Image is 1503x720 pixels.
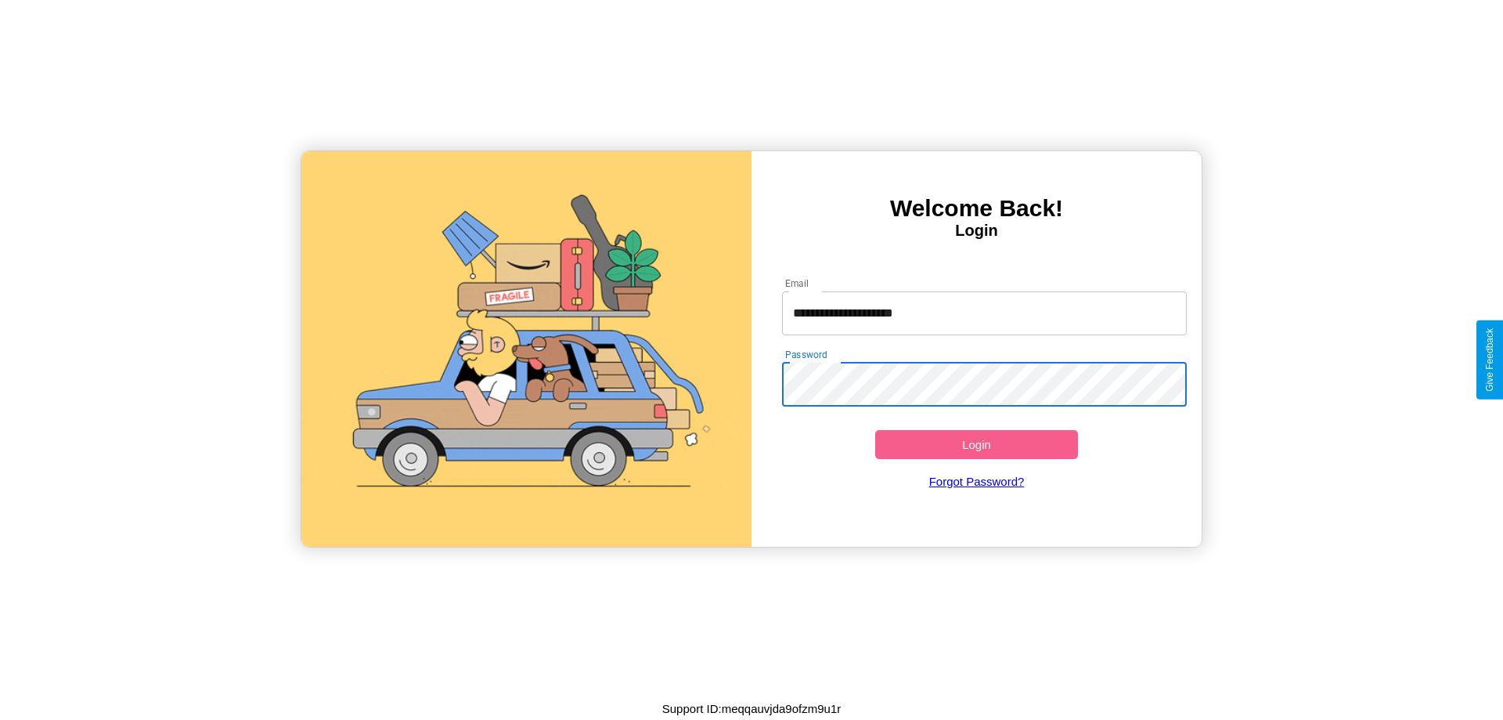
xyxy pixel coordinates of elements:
[774,459,1180,504] a: Forgot Password?
[785,277,809,290] label: Email
[785,348,827,361] label: Password
[301,151,751,547] img: gif
[751,195,1202,222] h3: Welcome Back!
[751,222,1202,240] h4: Login
[1484,328,1495,392] div: Give Feedback
[875,430,1078,459] button: Login
[662,698,841,719] p: Support ID: meqqauvjda9ofzm9u1r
